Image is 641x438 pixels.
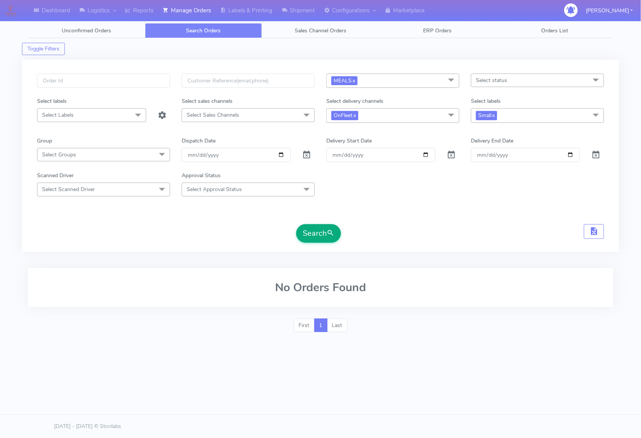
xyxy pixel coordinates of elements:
span: Search Orders [186,27,221,34]
span: Unconfirmed Orders [62,27,111,34]
span: Select status [476,77,507,84]
span: Sales Channel Orders [295,27,346,34]
h2: No Orders Found [37,281,604,294]
span: MEALS [331,76,358,85]
button: Toggle Filters [22,43,65,55]
span: Select Sales Channels [187,111,239,119]
button: [PERSON_NAME] [580,3,639,18]
label: Delivery Start Date [326,137,372,145]
a: 1 [314,319,327,332]
label: Select labels [37,97,67,105]
input: Order Id [37,74,170,88]
button: Search [296,224,341,243]
label: Approval Status [182,171,221,180]
label: Scanned Driver [37,171,74,180]
a: x [352,76,355,84]
span: Small [476,111,497,120]
a: x [491,111,495,119]
span: Orders List [541,27,568,34]
label: Select delivery channels [326,97,383,105]
label: Select sales channels [182,97,233,105]
span: ERP Orders [423,27,452,34]
label: Dispatch Date [182,137,216,145]
span: Select Scanned Driver [42,186,95,193]
span: OnFleet [331,111,358,120]
label: Group [37,137,52,145]
span: Select Groups [42,151,76,158]
a: x [353,111,356,119]
span: Select Approval Status [187,186,242,193]
label: Delivery End Date [471,137,513,145]
span: Select Labels [42,111,74,119]
label: Select labels [471,97,501,105]
ul: Tabs [28,23,613,38]
input: Customer Reference(email,phone) [182,74,315,88]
